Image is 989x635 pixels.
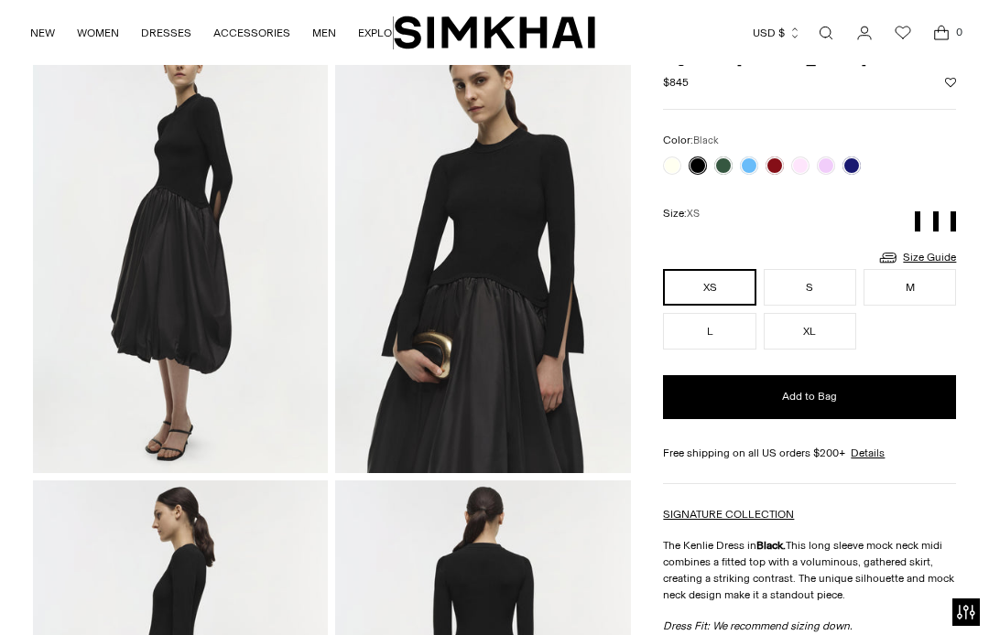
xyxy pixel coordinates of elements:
button: USD $ [753,13,801,53]
button: M [864,269,956,306]
a: Wishlist [885,15,921,51]
p: The Kenlie Dress in This long sleeve mock neck midi combines a fitted top with a voluminous, gath... [663,537,956,603]
h1: Signature [PERSON_NAME] [663,49,956,66]
a: Open search modal [808,15,844,51]
button: XS [663,269,755,306]
span: $845 [663,74,689,91]
em: Dress Fit: We recommend sizing down. [663,619,853,632]
strong: Black. [756,539,786,552]
label: Size: [663,205,700,222]
label: Color: [663,132,719,149]
a: SIMKHAI [394,15,595,50]
button: XL [764,313,856,350]
img: Signature Kenlie Dress [335,30,631,473]
a: Open cart modal [923,15,960,51]
a: DRESSES [141,13,191,53]
a: WOMEN [77,13,119,53]
a: Go to the account page [846,15,883,51]
a: Size Guide [877,246,956,269]
a: NEW [30,13,55,53]
a: EXPLORE [358,13,406,53]
div: Free shipping on all US orders $200+ [663,445,956,461]
a: Details [851,445,885,461]
a: ACCESSORIES [213,13,290,53]
span: Add to Bag [782,389,837,404]
button: S [764,269,856,306]
button: Add to Wishlist [945,77,956,88]
span: 0 [951,24,967,40]
span: Black [693,135,719,146]
img: Signature Kenlie Dress [33,30,329,473]
a: SIGNATURE COLLECTION [663,508,794,521]
a: MEN [312,13,336,53]
iframe: Sign Up via Text for Offers [15,565,184,620]
span: XS [687,208,700,220]
button: Add to Bag [663,375,956,419]
button: L [663,313,755,350]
